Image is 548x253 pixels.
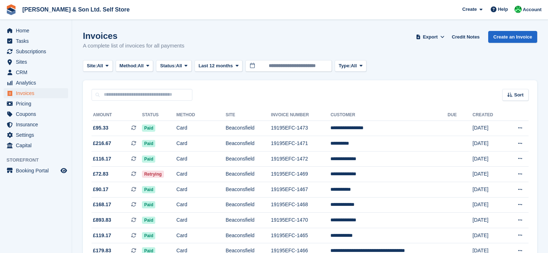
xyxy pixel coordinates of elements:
[4,26,68,36] a: menu
[6,4,17,15] img: stora-icon-8386f47178a22dfd0bd8f6a31ec36ba5ce8667c1dd55bd0f319d3a0aa187defe.svg
[473,151,505,167] td: [DATE]
[473,213,505,228] td: [DATE]
[351,62,357,69] span: All
[16,67,59,77] span: CRM
[176,136,226,152] td: Card
[16,26,59,36] span: Home
[16,78,59,88] span: Analytics
[514,91,524,99] span: Sort
[523,6,542,13] span: Account
[462,6,477,13] span: Create
[16,36,59,46] span: Tasks
[16,166,59,176] span: Booking Portal
[176,182,226,198] td: Card
[176,121,226,136] td: Card
[473,182,505,198] td: [DATE]
[142,201,155,208] span: Paid
[4,67,68,77] a: menu
[498,6,508,13] span: Help
[16,119,59,130] span: Insurance
[59,166,68,175] a: Preview store
[142,155,155,163] span: Paid
[16,88,59,98] span: Invoices
[87,62,97,69] span: Site:
[473,197,505,213] td: [DATE]
[138,62,144,69] span: All
[142,109,176,121] th: Status
[514,6,522,13] img: Kelly Lowe
[93,232,111,239] span: £119.17
[83,60,113,72] button: Site: All
[271,109,330,121] th: Invoice Number
[4,140,68,150] a: menu
[176,167,226,182] td: Card
[142,171,164,178] span: Retrying
[93,216,111,224] span: £893.83
[176,62,182,69] span: All
[271,151,330,167] td: 19195EFC-1472
[473,167,505,182] td: [DATE]
[176,228,226,243] td: Card
[16,57,59,67] span: Sites
[19,4,133,15] a: [PERSON_NAME] & Son Ltd. Self Store
[226,151,271,167] td: Beaconsfield
[176,151,226,167] td: Card
[473,109,505,121] th: Created
[423,33,438,41] span: Export
[271,197,330,213] td: 19195EFC-1468
[4,166,68,176] a: menu
[473,136,505,152] td: [DATE]
[176,213,226,228] td: Card
[142,186,155,193] span: Paid
[4,99,68,109] a: menu
[4,46,68,57] a: menu
[226,109,271,121] th: Site
[4,119,68,130] a: menu
[271,228,330,243] td: 19195EFC-1465
[142,140,155,147] span: Paid
[271,182,330,198] td: 19195EFC-1467
[226,182,271,198] td: Beaconsfield
[16,109,59,119] span: Coupons
[83,42,184,50] p: A complete list of invoices for all payments
[226,197,271,213] td: Beaconsfield
[6,157,72,164] span: Storefront
[4,36,68,46] a: menu
[93,140,111,147] span: £216.67
[176,197,226,213] td: Card
[4,57,68,67] a: menu
[142,125,155,132] span: Paid
[92,109,142,121] th: Amount
[271,213,330,228] td: 19195EFC-1470
[142,217,155,224] span: Paid
[93,155,111,163] span: £116.17
[4,88,68,98] a: menu
[473,228,505,243] td: [DATE]
[271,167,330,182] td: 19195EFC-1469
[226,121,271,136] td: Beaconsfield
[271,121,330,136] td: 19195EFC-1473
[199,62,233,69] span: Last 12 months
[97,62,103,69] span: All
[473,121,505,136] td: [DATE]
[16,46,59,57] span: Subscriptions
[330,109,447,121] th: Customer
[226,213,271,228] td: Beaconsfield
[93,186,108,193] span: £90.17
[116,60,153,72] button: Method: All
[195,60,242,72] button: Last 12 months
[160,62,176,69] span: Status:
[93,124,108,132] span: £95.33
[4,130,68,140] a: menu
[176,109,226,121] th: Method
[83,31,184,41] h1: Invoices
[4,109,68,119] a: menu
[226,228,271,243] td: Beaconsfield
[16,140,59,150] span: Capital
[16,99,59,109] span: Pricing
[335,60,366,72] button: Type: All
[339,62,351,69] span: Type:
[449,31,482,43] a: Credit Notes
[93,201,111,208] span: £168.17
[93,170,108,178] span: £72.83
